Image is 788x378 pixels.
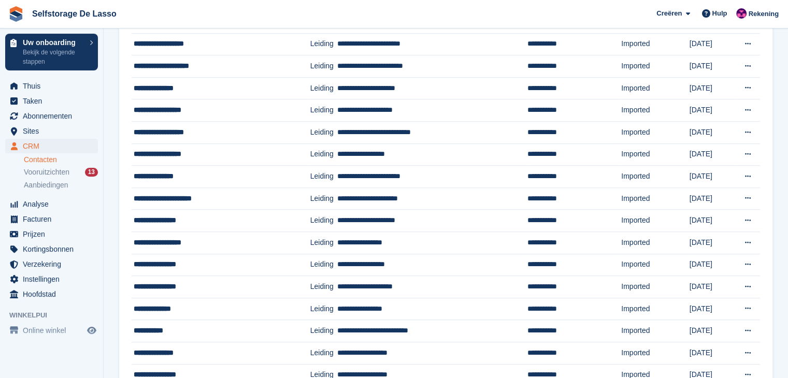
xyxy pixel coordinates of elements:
span: Hulp [712,8,727,19]
td: Imported [621,320,690,342]
td: Leiding [310,231,337,254]
a: menu [5,139,98,153]
a: menu [5,94,98,108]
span: Kortingsbonnen [23,242,85,256]
a: menu [5,257,98,271]
td: [DATE] [690,231,735,254]
td: [DATE] [690,143,735,166]
a: Contacten [24,155,98,165]
td: Imported [621,298,690,320]
span: Aanbiedingen [24,180,68,190]
td: [DATE] [690,298,735,320]
span: Abonnementen [23,109,85,123]
td: [DATE] [690,276,735,298]
td: Leiding [310,55,337,78]
td: Leiding [310,276,337,298]
td: Leiding [310,143,337,166]
td: Imported [621,342,690,364]
td: Imported [621,121,690,143]
p: Bekijk de volgende stappen [23,48,84,66]
span: Analyse [23,197,85,211]
span: Rekening [748,9,779,19]
td: [DATE] [690,254,735,276]
span: Winkelpui [9,310,103,321]
td: Leiding [310,99,337,122]
span: Creëren [656,8,682,19]
td: Imported [621,276,690,298]
a: Previewwinkel [85,324,98,337]
td: Imported [621,166,690,188]
td: Imported [621,210,690,232]
td: Imported [621,99,690,122]
a: menu [5,124,98,138]
a: menu [5,109,98,123]
a: Uw onboarding Bekijk de volgende stappen [5,34,98,70]
td: [DATE] [690,342,735,364]
td: [DATE] [690,33,735,55]
td: Leiding [310,210,337,232]
td: Imported [621,55,690,78]
td: [DATE] [690,210,735,232]
td: [DATE] [690,55,735,78]
td: Imported [621,33,690,55]
td: Imported [621,187,690,210]
td: Imported [621,231,690,254]
td: Leiding [310,187,337,210]
span: Facturen [23,212,85,226]
span: Thuis [23,79,85,93]
img: Remko Straathof [736,8,747,19]
td: [DATE] [690,99,735,122]
span: CRM [23,139,85,153]
td: Leiding [310,33,337,55]
span: Verzekering [23,257,85,271]
td: Leiding [310,342,337,364]
span: Online winkel [23,323,85,338]
img: stora-icon-8386f47178a22dfd0bd8f6a31ec36ba5ce8667c1dd55bd0f319d3a0aa187defe.svg [8,6,24,22]
a: menu [5,323,98,338]
td: Leiding [310,298,337,320]
a: Aanbiedingen [24,180,98,191]
a: menu [5,272,98,286]
td: [DATE] [690,77,735,99]
a: Selfstorage De Lasso [28,5,121,22]
span: Vooruitzichten [24,167,69,177]
p: Uw onboarding [23,39,84,46]
td: Imported [621,77,690,99]
td: [DATE] [690,187,735,210]
td: Leiding [310,254,337,276]
span: Sites [23,124,85,138]
td: Leiding [310,166,337,188]
td: Imported [621,254,690,276]
td: Leiding [310,121,337,143]
td: Leiding [310,77,337,99]
a: menu [5,242,98,256]
span: Hoofdstad [23,287,85,301]
a: menu [5,227,98,241]
a: Vooruitzichten 13 [24,167,98,178]
div: 13 [85,168,98,177]
td: Imported [621,143,690,166]
td: [DATE] [690,166,735,188]
td: [DATE] [690,320,735,342]
a: menu [5,79,98,93]
a: menu [5,287,98,301]
td: [DATE] [690,121,735,143]
a: menu [5,197,98,211]
a: menu [5,212,98,226]
td: Leiding [310,320,337,342]
span: Instellingen [23,272,85,286]
span: Taken [23,94,85,108]
span: Prijzen [23,227,85,241]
